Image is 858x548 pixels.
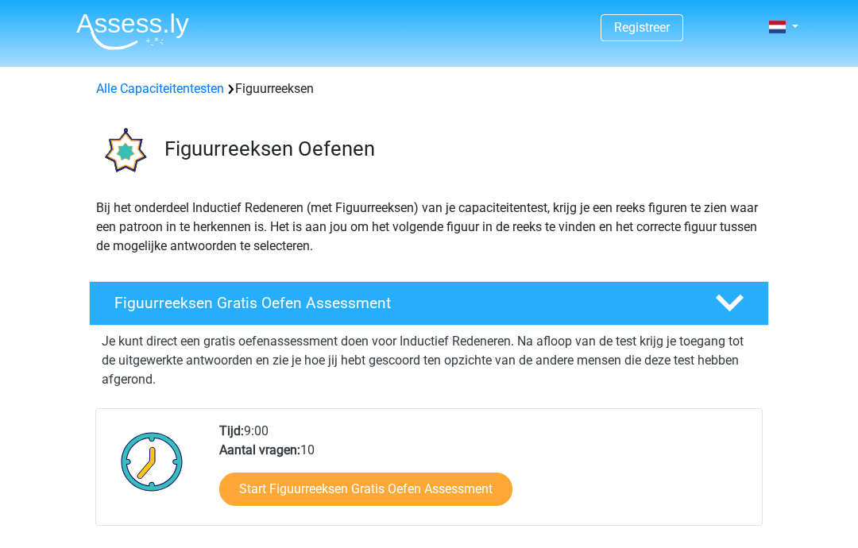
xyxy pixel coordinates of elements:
[83,281,775,326] a: Figuurreeksen Gratis Oefen Assessment
[102,332,756,389] p: Je kunt direct een gratis oefenassessment doen voor Inductief Redeneren. Na afloop van de test kr...
[76,13,189,50] img: Assessly
[112,422,192,501] img: Klok
[219,473,512,506] a: Start Figuurreeksen Gratis Oefen Assessment
[219,423,244,438] b: Tijd:
[614,20,670,35] a: Registreer
[90,79,768,98] div: Figuurreeksen
[114,294,690,312] h4: Figuurreeksen Gratis Oefen Assessment
[164,137,756,161] h3: Figuurreeksen Oefenen
[96,199,762,256] p: Bij het onderdeel Inductief Redeneren (met Figuurreeksen) van je capaciteitentest, krijg je een r...
[90,118,157,185] img: figuurreeksen
[207,422,761,525] div: 9:00 10
[96,81,224,96] a: Alle Capaciteitentesten
[219,442,300,457] b: Aantal vragen:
